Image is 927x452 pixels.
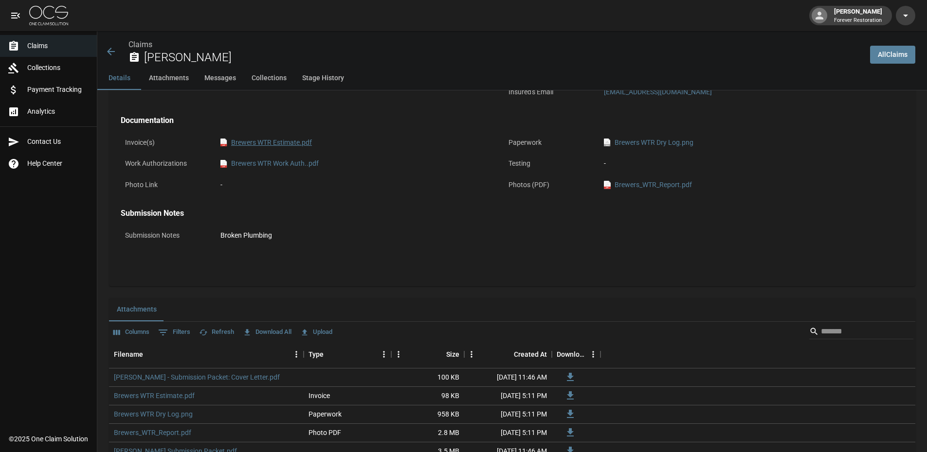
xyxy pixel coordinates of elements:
[834,17,882,25] p: Forever Restoration
[309,409,342,419] div: Paperwork
[9,434,88,444] div: © 2025 One Claim Solution
[121,226,208,245] p: Submission Notes
[830,7,886,24] div: [PERSON_NAME]
[128,39,862,51] nav: breadcrumb
[220,230,872,241] div: Broken Plumbing
[111,325,152,340] button: Select columns
[809,324,913,341] div: Search
[604,138,693,148] a: pngBrewers WTR Dry Log.png
[244,67,294,90] button: Collections
[446,341,459,368] div: Size
[27,85,89,95] span: Payment Tracking
[298,325,335,340] button: Upload
[604,88,712,96] a: [EMAIL_ADDRESS][DOMAIN_NAME]
[109,341,304,368] div: Filename
[114,341,143,368] div: Filename
[304,341,391,368] div: Type
[504,83,592,102] p: Insured's Email
[504,175,592,194] p: Photos (PDF)
[97,67,927,90] div: anchor tabs
[391,368,464,387] div: 100 KB
[309,428,341,437] div: Photo PDF
[97,67,141,90] button: Details
[294,67,352,90] button: Stage History
[391,405,464,424] div: 958 KB
[391,424,464,442] div: 2.8 MB
[220,180,488,190] div: -
[114,372,280,382] a: [PERSON_NAME] - Submission Packet: Cover Letter.pdf
[220,158,319,169] a: pdfBrewers WTR Work Auth..pdf
[464,347,479,362] button: Menu
[144,51,862,65] h2: [PERSON_NAME]
[464,424,552,442] div: [DATE] 5:11 PM
[109,298,164,321] button: Attachments
[391,347,406,362] button: Menu
[464,405,552,424] div: [DATE] 5:11 PM
[504,133,592,152] p: Paperwork
[6,6,25,25] button: open drawer
[27,63,89,73] span: Collections
[121,133,208,152] p: Invoice(s)
[121,209,876,218] h4: Submission Notes
[391,387,464,405] div: 98 KB
[464,387,552,405] div: [DATE] 5:11 PM
[121,116,876,125] h4: Documentation
[514,341,547,368] div: Created At
[197,325,236,340] button: Refresh
[141,67,197,90] button: Attachments
[870,46,915,64] a: AllClaims
[121,175,208,194] p: Photo Link
[552,341,600,368] div: Download
[128,40,152,49] a: Claims
[109,298,915,321] div: related-list tabs
[197,67,244,90] button: Messages
[156,325,193,340] button: Show filters
[114,391,195,400] a: Brewers WTR Estimate.pdf
[557,341,586,368] div: Download
[309,341,324,368] div: Type
[240,325,294,340] button: Download All
[114,409,193,419] a: Brewers WTR Dry Log.png
[309,391,330,400] div: Invoice
[121,154,208,173] p: Work Authorizations
[464,368,552,387] div: [DATE] 11:46 AM
[29,6,68,25] img: ocs-logo-white-transparent.png
[27,158,89,169] span: Help Center
[586,347,600,362] button: Menu
[27,137,89,147] span: Contact Us
[27,106,89,117] span: Analytics
[391,341,464,368] div: Size
[114,428,191,437] a: Brewers_WTR_Report.pdf
[377,347,391,362] button: Menu
[604,180,692,190] a: pdfBrewers_WTR_Report.pdf
[504,154,592,173] p: Testing
[27,41,89,51] span: Claims
[604,158,872,169] div: -
[464,341,552,368] div: Created At
[289,347,304,362] button: Menu
[220,138,312,148] a: pdfBrewers WTR Estimate.pdf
